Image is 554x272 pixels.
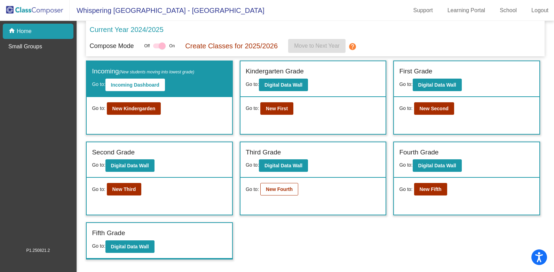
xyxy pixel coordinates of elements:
[264,163,302,168] b: Digital Data Wall
[420,106,449,111] b: New Second
[246,162,259,168] span: Go to:
[399,81,412,87] span: Go to:
[105,79,165,91] button: Incoming Dashboard
[408,5,438,16] a: Support
[526,5,554,16] a: Logout
[111,163,149,168] b: Digital Data Wall
[119,70,195,74] span: (New students moving into lowest grade)
[399,186,412,193] span: Go to:
[266,106,288,111] b: New First
[264,82,302,88] b: Digital Data Wall
[246,66,304,77] label: Kindergarten Grade
[105,159,155,172] button: Digital Data Wall
[92,162,105,168] span: Go to:
[260,102,293,115] button: New First
[246,186,259,193] span: Go to:
[185,41,278,51] p: Create Classes for 2025/2026
[418,163,456,168] b: Digital Data Wall
[105,240,155,253] button: Digital Data Wall
[399,147,438,158] label: Fourth Grade
[92,186,105,193] span: Go to:
[92,228,125,238] label: Fifth Grade
[70,5,264,16] span: Whispering [GEOGRAPHIC_DATA] - [GEOGRAPHIC_DATA]
[112,106,156,111] b: New Kindergarden
[169,43,175,49] span: On
[418,82,456,88] b: Digital Data Wall
[107,102,161,115] button: New Kindergarden
[246,81,259,87] span: Go to:
[89,24,163,35] p: Current Year 2024/2025
[17,27,32,35] p: Home
[92,81,105,87] span: Go to:
[112,186,136,192] b: New Third
[8,42,42,51] p: Small Groups
[399,162,412,168] span: Go to:
[92,147,135,158] label: Second Grade
[89,41,134,51] p: Compose Mode
[92,243,105,249] span: Go to:
[399,105,412,112] span: Go to:
[259,79,308,91] button: Digital Data Wall
[420,186,442,192] b: New Fifth
[111,82,159,88] b: Incoming Dashboard
[144,43,150,49] span: Off
[442,5,491,16] a: Learning Portal
[111,244,149,249] b: Digital Data Wall
[414,102,454,115] button: New Second
[246,105,259,112] span: Go to:
[107,183,142,195] button: New Third
[92,105,105,112] span: Go to:
[494,5,522,16] a: School
[259,159,308,172] button: Digital Data Wall
[260,183,298,195] button: New Fourth
[348,42,357,51] mat-icon: help
[413,159,462,172] button: Digital Data Wall
[414,183,447,195] button: New Fifth
[413,79,462,91] button: Digital Data Wall
[246,147,281,158] label: Third Grade
[399,66,432,77] label: First Grade
[294,43,340,49] span: Move to Next Year
[8,27,17,35] mat-icon: home
[288,39,346,53] button: Move to Next Year
[92,66,194,77] label: Incoming
[266,186,293,192] b: New Fourth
